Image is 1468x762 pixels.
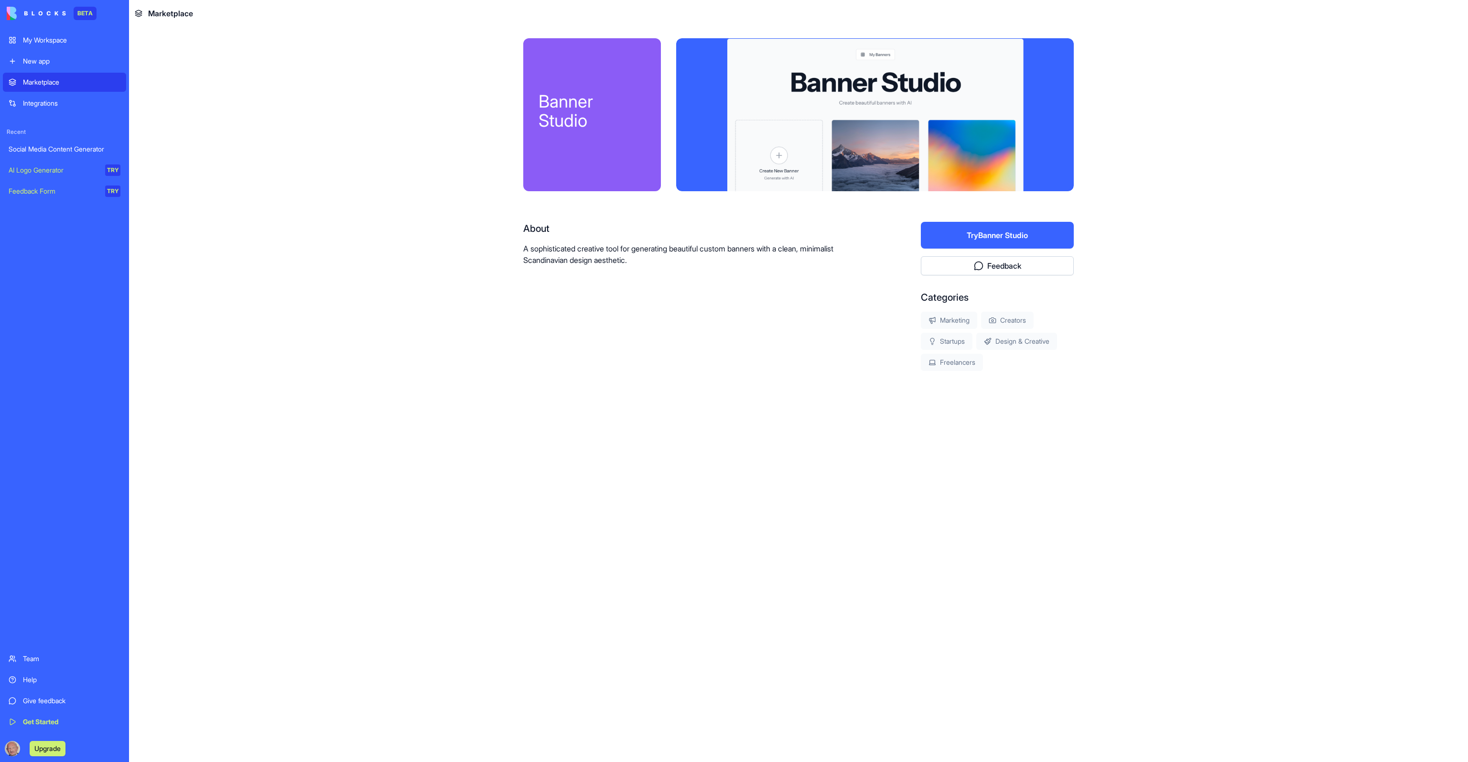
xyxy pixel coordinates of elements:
div: AI Logo Generator [9,165,98,175]
a: AI Logo GeneratorTRY [3,161,126,180]
div: Get Started [23,717,120,727]
div: Marketing [921,312,977,329]
a: Integrations [3,94,126,113]
div: Freelancers [921,354,983,371]
div: About [523,222,860,235]
div: Team [23,654,120,664]
div: Categories [921,291,1074,304]
span: Recent [3,128,126,136]
a: Team [3,649,126,668]
a: Feedback FormTRY [3,182,126,201]
button: Feedback [921,256,1074,275]
a: Get Started [3,712,126,731]
a: New app [3,52,126,71]
p: A sophisticated creative tool for generating beautiful custom banners with a clean, minimalist Sc... [523,243,860,266]
a: My Workspace [3,31,126,50]
div: BETA [74,7,97,20]
div: My Workspace [23,35,120,45]
img: ACg8ocLg-cqtbQ11VKsS9vBPAQcJYykWrF2Mi37LYBYEXMax64s27Uw=s96-c [5,741,20,756]
div: TRY [105,164,120,176]
div: Social Media Content Generator [9,144,120,154]
button: Upgrade [30,741,65,756]
div: Integrations [23,98,120,108]
div: Design & Creative [976,333,1057,350]
div: Feedback Form [9,186,98,196]
a: Give feedback [3,691,126,710]
a: Help [3,670,126,689]
div: Help [23,675,120,685]
img: logo [7,7,66,20]
button: TryBanner Studio [921,222,1074,249]
div: Give feedback [23,696,120,706]
a: BETA [7,7,97,20]
a: Social Media Content Generator [3,140,126,159]
div: Marketplace [23,77,120,87]
div: Startups [921,333,972,350]
span: Marketplace [148,8,193,19]
a: Upgrade [30,743,65,753]
div: New app [23,56,120,66]
div: Creators [981,312,1034,329]
div: TRY [105,185,120,197]
div: Banner Studio [539,92,646,130]
a: Marketplace [3,73,126,92]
